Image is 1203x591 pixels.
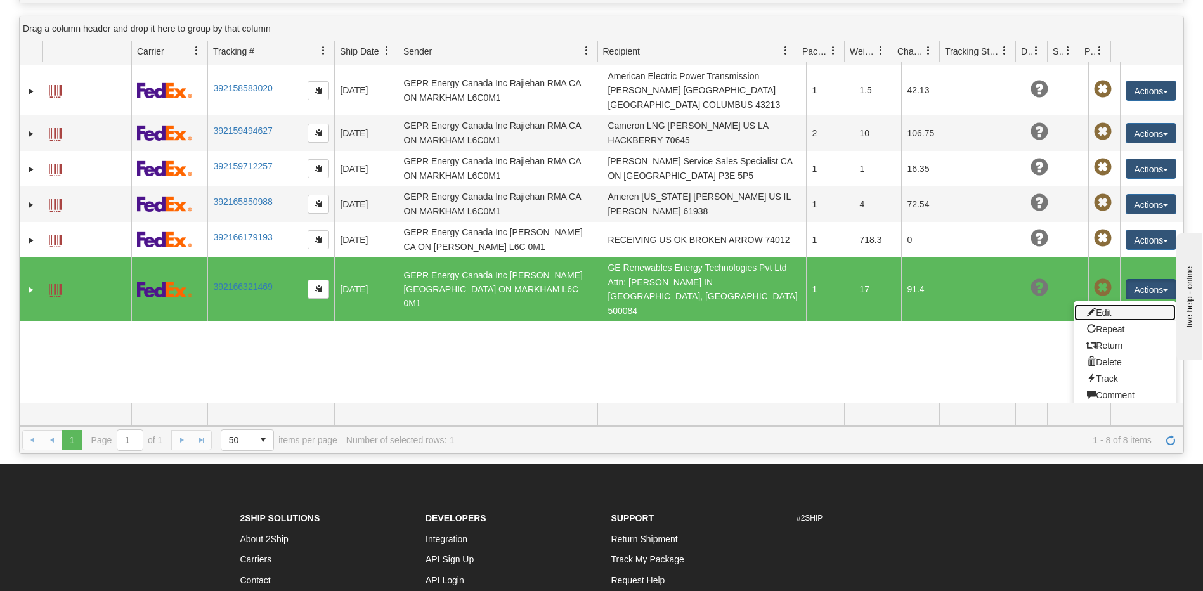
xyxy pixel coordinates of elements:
[334,222,398,257] td: [DATE]
[1126,81,1176,101] button: Actions
[213,232,272,242] a: 392166179193
[1126,194,1176,214] button: Actions
[823,40,844,62] a: Packages filter column settings
[1031,279,1048,297] span: Unknown
[603,45,640,58] span: Recipient
[1057,40,1079,62] a: Shipment Issues filter column settings
[1074,354,1176,370] a: Delete shipment
[854,151,901,186] td: 1
[1094,123,1112,141] span: Pickup Not Assigned
[308,159,329,178] button: Copy to clipboard
[308,230,329,249] button: Copy to clipboard
[901,186,949,222] td: 72.54
[1074,387,1176,403] a: Comment
[49,278,62,299] a: Label
[334,115,398,151] td: [DATE]
[901,257,949,321] td: 91.4
[403,45,432,58] span: Sender
[870,40,892,62] a: Weight filter column settings
[1031,194,1048,212] span: Unknown
[611,554,684,564] a: Track My Package
[137,196,192,212] img: 2 - FedEx Express®
[918,40,939,62] a: Charge filter column settings
[1074,321,1176,337] a: Repeat
[602,65,806,115] td: American Electric Power Transmission [PERSON_NAME] [GEOGRAPHIC_DATA] [GEOGRAPHIC_DATA] COLUMBUS 4...
[806,186,854,222] td: 1
[775,40,797,62] a: Recipient filter column settings
[1174,231,1202,360] iframe: chat widget
[25,198,37,211] a: Expand
[25,283,37,296] a: Expand
[1094,194,1112,212] span: Pickup Not Assigned
[854,186,901,222] td: 4
[1126,159,1176,179] button: Actions
[221,429,274,451] span: Page sizes drop down
[1094,159,1112,176] span: Pickup Not Assigned
[49,193,62,214] a: Label
[49,158,62,178] a: Label
[398,115,602,151] td: GEPR Energy Canada Inc Rajiehan RMA CA ON MARKHAM L6C0M1
[137,82,192,98] img: 2 - FedEx Express®
[1074,337,1176,354] a: Return
[398,151,602,186] td: GEPR Energy Canada Inc Rajiehan RMA CA ON MARKHAM L6C0M1
[213,83,272,93] a: 392158583020
[334,151,398,186] td: [DATE]
[376,40,398,62] a: Ship Date filter column settings
[602,115,806,151] td: Cameron LNG [PERSON_NAME] US LA HACKBERRY 70645
[576,40,597,62] a: Sender filter column settings
[854,65,901,115] td: 1.5
[240,513,320,523] strong: 2Ship Solutions
[398,222,602,257] td: GEPR Energy Canada Inc [PERSON_NAME] CA ON [PERSON_NAME] L6C 0M1
[308,81,329,100] button: Copy to clipboard
[426,575,464,585] a: API Login
[20,16,1183,41] div: grid grouping header
[1094,279,1112,297] span: Pickup Not Assigned
[1031,81,1048,98] span: Unknown
[854,222,901,257] td: 718.3
[398,65,602,115] td: GEPR Energy Canada Inc Rajiehan RMA CA ON MARKHAM L6C0M1
[1089,40,1110,62] a: Pickup Status filter column settings
[221,429,337,451] span: items per page
[1025,40,1047,62] a: Delivery Status filter column settings
[308,280,329,299] button: Copy to clipboard
[137,160,192,176] img: 2 - FedEx Express®
[806,257,854,321] td: 1
[602,257,806,321] td: GE Renewables Energy Technologies Pvt Ltd Attn: [PERSON_NAME] IN [GEOGRAPHIC_DATA], [GEOGRAPHIC_D...
[25,85,37,98] a: Expand
[49,122,62,143] a: Label
[213,282,272,292] a: 392166321469
[213,161,272,171] a: 392159712257
[901,151,949,186] td: 16.35
[213,126,272,136] a: 392159494627
[229,434,245,446] span: 50
[602,151,806,186] td: [PERSON_NAME] Service Sales Specialist CA ON [GEOGRAPHIC_DATA] P3E 5P5
[945,45,1000,58] span: Tracking Status
[806,115,854,151] td: 2
[854,115,901,151] td: 10
[1021,45,1032,58] span: Delivery Status
[340,45,379,58] span: Ship Date
[994,40,1015,62] a: Tracking Status filter column settings
[602,222,806,257] td: RECEIVING US OK BROKEN ARROW 74012
[611,513,654,523] strong: Support
[240,575,271,585] a: Contact
[854,257,901,321] td: 17
[797,514,963,523] h6: #2SHIP
[1031,123,1048,141] span: Unknown
[901,65,949,115] td: 42.13
[346,435,454,445] div: Number of selected rows: 1
[137,45,164,58] span: Carrier
[1031,159,1048,176] span: Unknown
[10,11,117,20] div: live help - online
[91,429,163,451] span: Page of 1
[426,513,486,523] strong: Developers
[806,222,854,257] td: 1
[334,65,398,115] td: [DATE]
[1094,230,1112,247] span: Pickup Not Assigned
[308,195,329,214] button: Copy to clipboard
[334,186,398,222] td: [DATE]
[611,575,665,585] a: Request Help
[463,435,1152,445] span: 1 - 8 of 8 items
[308,124,329,143] button: Copy to clipboard
[49,79,62,100] a: Label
